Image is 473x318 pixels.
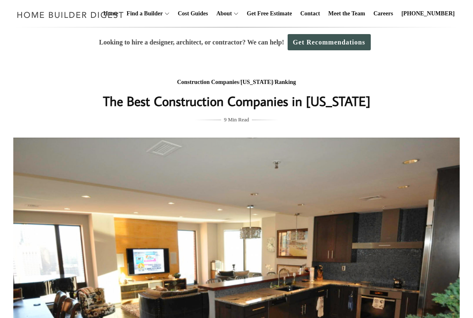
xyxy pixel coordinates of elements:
[398,0,458,27] a: [PHONE_NUMBER]
[13,7,128,23] img: Home Builder Digest
[213,0,232,27] a: About
[100,0,122,27] a: Home
[244,0,296,27] a: Get Free Estimate
[175,0,212,27] a: Cost Guides
[71,77,402,88] div: / /
[177,79,239,85] a: Construction Companies
[325,0,369,27] a: Meet the Team
[275,79,296,85] a: Ranking
[297,0,323,27] a: Contact
[224,115,249,124] span: 9 Min Read
[241,79,273,85] a: [US_STATE]
[370,0,397,27] a: Careers
[288,34,371,50] a: Get Recommendations
[123,0,163,27] a: Find a Builder
[71,91,402,111] h1: The Best Construction Companies in [US_STATE]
